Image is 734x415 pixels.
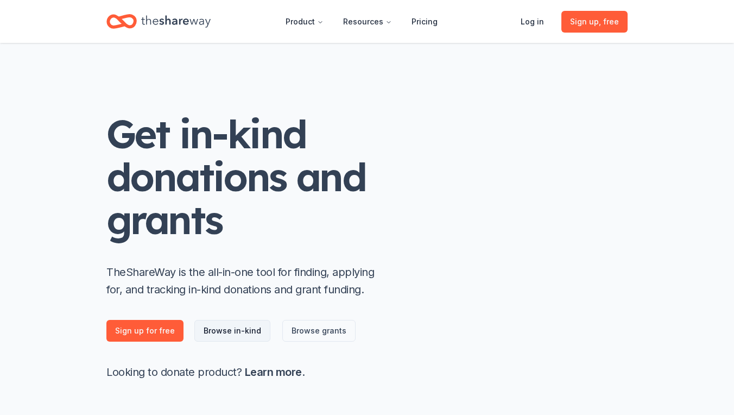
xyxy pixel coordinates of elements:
[561,11,628,33] a: Sign up, free
[403,11,446,33] a: Pricing
[570,15,619,28] span: Sign up
[194,320,270,342] a: Browse in-kind
[277,11,332,33] button: Product
[277,9,446,34] nav: Main
[400,187,617,328] img: Illustration for landing page
[106,263,378,298] p: TheShareWay is the all-in-one tool for finding, applying for, and tracking in-kind donations and ...
[106,9,211,34] a: Home
[599,17,619,26] span: , free
[245,366,302,379] a: Learn more
[106,320,184,342] a: Sign up for free
[282,320,356,342] a: Browse grants
[106,112,378,242] h1: Get in-kind donations and grants
[106,363,378,381] p: Looking to donate product? .
[512,11,553,33] a: Log in
[334,11,401,33] button: Resources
